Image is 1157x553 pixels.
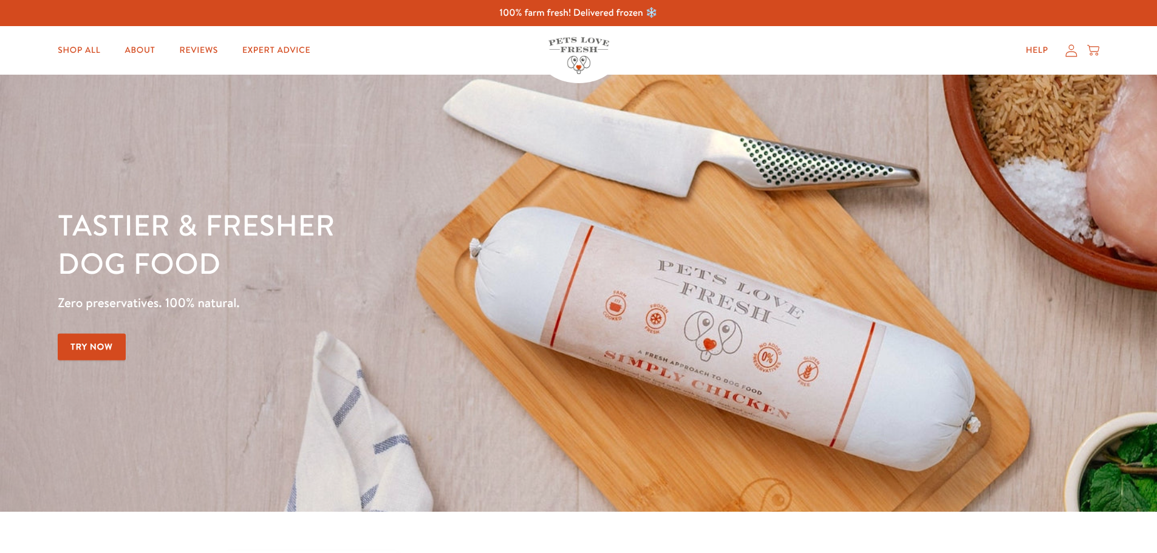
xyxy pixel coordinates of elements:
[58,333,126,361] a: Try Now
[170,38,228,63] a: Reviews
[48,38,110,63] a: Shop All
[58,207,752,283] h1: Tastier & fresher dog food
[1016,38,1058,63] a: Help
[233,38,320,63] a: Expert Advice
[58,292,752,314] p: Zero preservatives. 100% natural.
[115,38,165,63] a: About
[548,37,609,74] img: Pets Love Fresh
